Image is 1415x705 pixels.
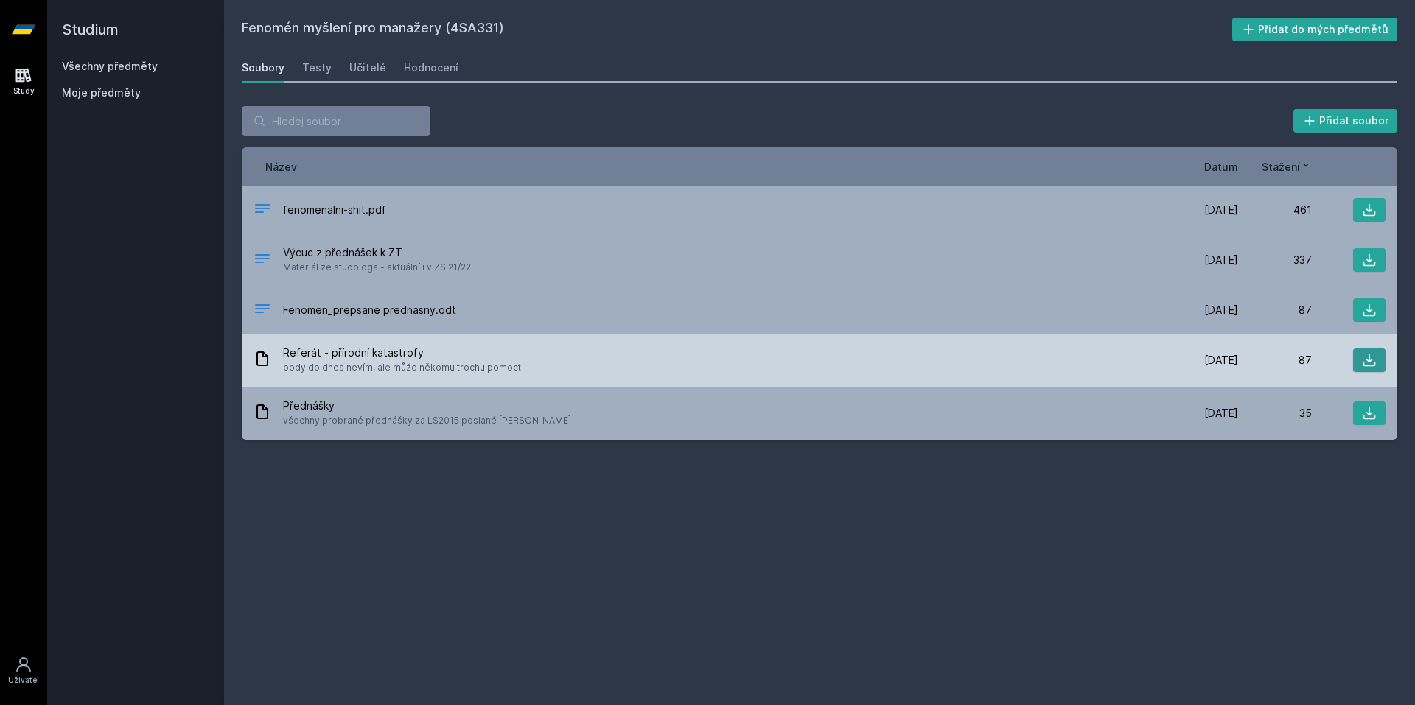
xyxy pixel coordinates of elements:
a: Hodnocení [404,53,458,83]
div: Učitelé [349,60,386,75]
div: Study [13,85,35,97]
div: 87 [1238,353,1312,368]
span: Přednášky [283,399,571,413]
div: 87 [1238,303,1312,318]
span: [DATE] [1204,253,1238,267]
span: Materiál ze studologa - aktuální i v ZS 21/22 [283,260,471,275]
h2: Fenomén myšlení pro manažery (4SA331) [242,18,1232,41]
a: Testy [302,53,332,83]
div: ODT [254,300,271,321]
div: Hodnocení [404,60,458,75]
a: Study [3,59,44,104]
div: PDF [254,200,271,221]
div: Testy [302,60,332,75]
div: 337 [1238,253,1312,267]
button: Název [265,159,297,175]
span: Moje předměty [62,85,141,100]
button: Stažení [1262,159,1312,175]
a: Učitelé [349,53,386,83]
button: Datum [1204,159,1238,175]
a: Uživatel [3,648,44,693]
span: Výcuc z přednášek k ZT [283,245,471,260]
span: Fenomen_prepsane prednasny.odt [283,303,456,318]
div: .PDF [254,250,271,271]
a: Všechny předměty [62,60,158,72]
span: Referát - přírodní katastrofy [283,346,521,360]
span: fenomenalni-shit.pdf [283,203,386,217]
button: Přidat soubor [1293,109,1398,133]
button: Přidat do mých předmětů [1232,18,1398,41]
span: [DATE] [1204,353,1238,368]
div: 461 [1238,203,1312,217]
a: Soubory [242,53,284,83]
div: Soubory [242,60,284,75]
span: [DATE] [1204,203,1238,217]
span: [DATE] [1204,406,1238,421]
span: všechny probrané přednášky za LS2015 poslané [PERSON_NAME] [283,413,571,428]
span: [DATE] [1204,303,1238,318]
span: body do dnes nevím, ale může někomu trochu pomoct [283,360,521,375]
span: Stažení [1262,159,1300,175]
div: 35 [1238,406,1312,421]
div: Uživatel [8,675,39,686]
input: Hledej soubor [242,106,430,136]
